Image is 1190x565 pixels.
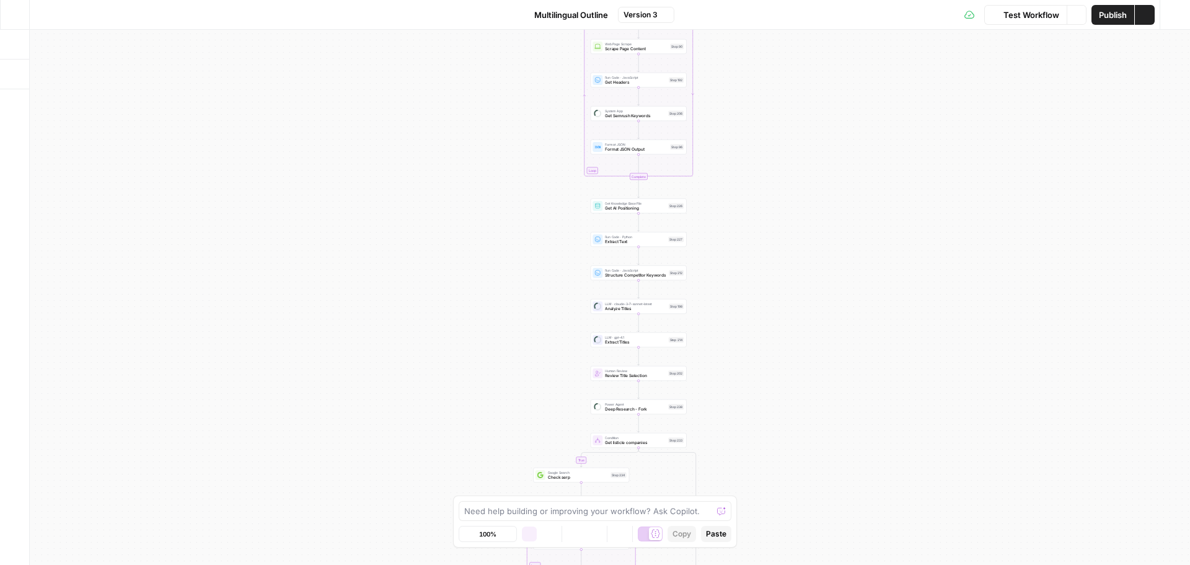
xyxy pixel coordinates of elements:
span: Review Title Selection [605,373,666,379]
g: Edge from step_214 to step_202 [638,347,640,365]
div: Step 90 [670,44,684,50]
span: Run Code · JavaScript [605,75,666,80]
span: Extract Titles [605,339,666,345]
div: Step 238 [668,404,684,410]
g: Edge from step_234 to step_235 [580,483,582,500]
span: Get Headers [605,79,666,86]
span: Deep Research - Fork [605,406,666,412]
div: Run Code · JavaScriptStructure Competitor KeywordsStep 212 [591,265,687,280]
span: Test Workflow [1003,9,1059,21]
span: Paste [706,528,726,540]
span: Extract Text [605,239,666,245]
div: Step 226 [668,203,684,209]
span: Condition [605,435,666,440]
span: Check serp [548,474,609,481]
g: Edge from step_198 to step_214 [638,314,640,332]
div: Step 96 [670,145,684,150]
div: Run Code · JavaScriptGet HeadersStep 192 [591,73,687,87]
span: Format JSON Output [605,146,668,153]
span: Human Review [605,368,666,373]
span: Multilingual Outline [534,9,608,21]
div: Step 206 [668,111,684,117]
span: LLM · gpt-4.1 [605,335,666,340]
g: Edge from step_238 to step_233 [638,414,640,432]
span: System App [605,109,666,113]
span: Version 3 [624,9,658,20]
span: Copy [672,528,691,540]
div: Google SearchCheck serpStep 234 [533,468,629,483]
g: Edge from step_89-iteration-end to step_226 [638,180,640,198]
span: Get listicle companies [605,440,666,446]
span: Web Page Scrape [605,42,668,47]
g: Edge from step_206 to step_96 [638,121,640,139]
div: Human ReviewReview Title SelectionStep 202 [591,366,687,381]
span: Publish [1099,9,1127,21]
span: Run Code · JavaScript [605,268,666,273]
button: Paste [701,526,731,542]
div: Web Page ScrapeScrape Page ContentStep 90 [591,39,687,54]
span: Get Knowledge Base File [605,201,666,206]
div: Step 192 [669,78,684,83]
g: Edge from step_202 to step_238 [638,381,640,399]
g: Edge from step_192 to step_206 [638,87,640,105]
div: Get Knowledge Base FileGet AI PositioningStep 226 [591,198,687,213]
button: Test Workflow [984,5,1067,25]
div: Complete [630,173,648,180]
span: Get Semrush Keywords [605,113,666,119]
div: Step 227 [668,237,684,242]
g: Edge from step_212 to step_198 [638,280,640,298]
span: Run Code · Python [605,234,666,239]
button: Multilingual Outline [516,5,615,25]
div: Run Code · PythonExtract TextStep 227 [591,232,687,247]
g: Edge from step_227 to step_212 [638,247,640,265]
g: Edge from step_233 to step_234 [580,448,638,467]
g: Edge from step_226 to step_227 [638,213,640,231]
button: Publish [1091,5,1134,25]
div: System AppGet Semrush KeywordsStep 206 [591,106,687,121]
button: Copy [668,526,696,542]
div: Format JSONFormat JSON OutputStep 96 [591,140,687,154]
span: Google Search [548,470,609,475]
div: Step 234 [610,473,627,478]
g: Edge from step_90 to step_192 [638,54,640,72]
span: 100% [479,529,496,539]
button: Version 3 [618,7,674,23]
div: Step 214 [669,337,684,343]
span: Structure Competitor Keywords [605,272,666,278]
span: Scrape Page Content [605,46,668,52]
div: LLM · claude-3-7-sonnet-latestAnalyze TitlesStep 198 [591,299,687,314]
g: Edge from step_89 to step_90 [638,20,640,38]
div: Step 233 [668,438,684,443]
span: Analyze Titles [605,306,666,312]
span: Get AI Positioning [605,205,666,211]
div: Complete [591,173,687,180]
div: Power AgentDeep Research - ForkStep 238 [591,399,687,414]
div: ConditionGet listicle companiesStep 233 [591,433,687,448]
div: LLM · gpt-4.1Extract TitlesStep 214 [591,332,687,347]
div: Step 202 [668,371,684,376]
span: Power Agent [605,402,666,407]
span: LLM · claude-3-7-sonnet-latest [605,301,666,306]
div: Step 212 [669,270,684,276]
div: Step 198 [669,304,684,309]
span: Format JSON [605,142,668,147]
